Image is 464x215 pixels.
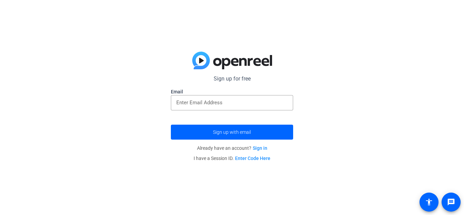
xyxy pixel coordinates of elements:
p: Sign up for free [171,75,293,83]
span: Already have an account? [197,145,267,151]
button: Sign up with email [171,125,293,140]
img: blue-gradient.svg [192,52,272,69]
a: Enter Code Here [235,156,270,161]
input: Enter Email Address [176,98,288,107]
span: I have a Session ID. [194,156,270,161]
a: Sign in [253,145,267,151]
label: Email [171,88,293,95]
mat-icon: message [447,198,455,206]
mat-icon: accessibility [425,198,433,206]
